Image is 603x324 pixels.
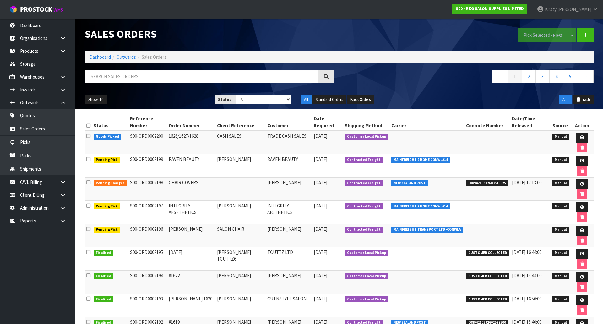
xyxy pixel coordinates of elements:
[312,114,343,131] th: Date Required
[552,296,569,303] span: Manual
[128,131,167,154] td: S00-ORD0002200
[345,250,388,256] span: Customer Local Pickup
[128,154,167,178] td: S00-ORD0002199
[53,7,63,13] small: WMS
[552,157,569,163] span: Manual
[552,273,569,279] span: Manual
[466,296,509,303] span: CUSTOMER COLLECTED
[577,70,594,83] a: →
[167,154,215,178] td: RAVEN BEAUTY
[545,6,557,12] span: Kirsty
[344,70,594,85] nav: Page navigation
[128,114,167,131] th: Reference Number
[552,227,569,233] span: Manual
[512,272,541,278] span: [DATE] 15:44:00
[522,70,536,83] a: 2
[557,6,591,12] span: [PERSON_NAME]
[518,28,568,42] button: Pick Selected -FIFO
[266,247,312,271] td: TCUTTZ LTD
[552,250,569,256] span: Manual
[266,294,312,317] td: CUTNSTYLE SALON
[314,133,327,139] span: [DATE]
[266,154,312,178] td: RAVEN BEAUTY
[314,226,327,232] span: [DATE]
[94,134,121,140] span: Goods Picked
[345,296,388,303] span: Customer Local Pickup
[301,95,312,105] button: All
[215,131,266,154] td: CASH SALES
[215,247,266,271] td: [PERSON_NAME] TCUTTZ6
[347,95,374,105] button: Back Orders
[391,203,450,210] span: MAINFREIGHT 2 HOME CONWLA14
[215,294,266,317] td: [PERSON_NAME]
[128,271,167,294] td: S00-ORD0002194
[94,203,120,210] span: Pending Pick
[552,180,569,186] span: Manual
[456,6,524,11] strong: S00 - RKG SALON SUPPLIES LIMITED
[85,70,318,83] input: Search sales orders
[128,224,167,247] td: S00-ORD0002196
[314,179,327,185] span: [DATE]
[215,271,266,294] td: [PERSON_NAME]
[167,247,215,271] td: [DATE]
[128,201,167,224] td: S00-ORD0002197
[492,70,508,83] a: ←
[215,114,266,131] th: Client Reference
[90,54,111,60] a: Dashboard
[345,180,383,186] span: Contracted Freight
[552,134,569,140] span: Manual
[142,54,166,60] span: Sales Orders
[466,250,509,256] span: CUSTOMER COLLECTED
[94,296,113,303] span: Finalised
[508,70,522,83] a: 1
[128,247,167,271] td: S00-ORD0002195
[314,249,327,255] span: [DATE]
[345,134,388,140] span: Customer Local Pickup
[452,4,527,14] a: S00 - RKG SALON SUPPLIES LIMITED
[266,131,312,154] td: TRADE CASH SALES
[345,203,383,210] span: Contracted Freight
[266,224,312,247] td: [PERSON_NAME]
[128,294,167,317] td: S00-ORD0002193
[549,70,563,83] a: 4
[391,180,428,186] span: NEW ZEALAND POST
[167,178,215,201] td: CHAIR COVERS
[390,114,464,131] th: Carrier
[314,272,327,278] span: [DATE]
[85,28,334,40] h1: Sales Orders
[345,227,383,233] span: Contracted Freight
[215,224,266,247] td: SALON CHAIR
[563,70,577,83] a: 5
[512,249,541,255] span: [DATE] 16:44:00
[94,157,120,163] span: Pending Pick
[345,273,388,279] span: Customer Local Pickup
[553,32,562,38] strong: FIFO
[167,294,215,317] td: [PERSON_NAME] 1620
[94,250,113,256] span: Finalised
[570,114,594,131] th: Action
[266,178,312,201] td: [PERSON_NAME]
[510,114,551,131] th: Date/Time Released
[167,224,215,247] td: [PERSON_NAME]
[167,114,215,131] th: Order Number
[266,271,312,294] td: [PERSON_NAME]
[85,95,107,105] button: Show: 10
[94,180,127,186] span: Pending Charges
[9,5,17,13] img: cube-alt.png
[559,95,572,105] button: ALL
[464,114,511,131] th: Connote Number
[314,296,327,302] span: [DATE]
[167,201,215,224] td: INTEGRITY AESETHETICS
[92,114,128,131] th: Status
[552,203,569,210] span: Manual
[512,296,541,302] span: [DATE] 16:56:00
[573,95,594,105] button: Trash
[215,201,266,224] td: [PERSON_NAME]
[466,180,508,186] span: 00894210392603515525
[167,271,215,294] td: #1622
[117,54,136,60] a: Outwards
[266,201,312,224] td: INTEGRITY AESTHETICS
[345,157,383,163] span: Contracted Freight
[466,273,509,279] span: CUSTOMER COLLECTED
[94,227,120,233] span: Pending Pick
